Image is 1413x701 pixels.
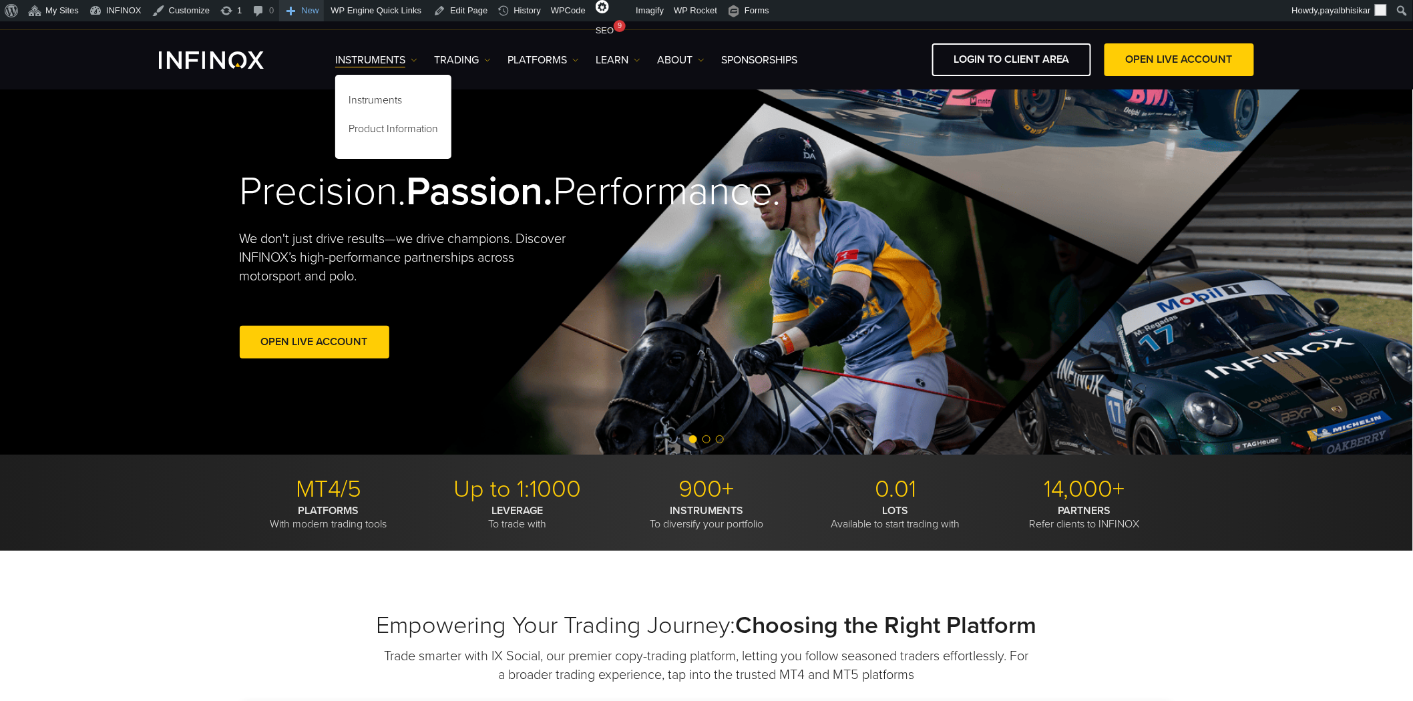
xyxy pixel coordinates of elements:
p: To diversify your portfolio [617,504,796,531]
strong: Choosing the Right Platform [736,611,1037,640]
a: Instruments [335,88,451,117]
a: Product Information [335,117,451,146]
span: Go to slide 1 [689,435,697,443]
strong: LEVERAGE [492,504,544,517]
a: LOGIN TO CLIENT AREA [932,43,1091,76]
a: OPEN LIVE ACCOUNT [1104,43,1254,76]
strong: Passion. [407,168,554,216]
span: Go to slide 2 [702,435,711,443]
p: Available to start trading with [806,504,985,531]
span: SEO [596,25,614,35]
p: Up to 1:1000 [428,475,607,504]
a: TRADING [434,52,491,68]
a: Open Live Account [240,326,389,359]
span: Go to slide 3 [716,435,724,443]
h2: Empowering Your Trading Journey: [239,611,1174,640]
a: SPONSORSHIPS [721,52,797,68]
a: Instruments [335,52,417,68]
p: 900+ [617,475,796,504]
p: 0.01 [806,475,985,504]
span: payalbhisikar [1320,5,1371,15]
p: With modern trading tools [239,504,418,531]
a: INFINOX Logo [159,51,295,69]
strong: PLATFORMS [298,504,359,517]
a: PLATFORMS [508,52,579,68]
p: We don't just drive results—we drive champions. Discover INFINOX’s high-performance partnerships ... [240,230,576,286]
p: Refer clients to INFINOX [995,504,1174,531]
p: 14,000+ [995,475,1174,504]
p: MT4/5 [239,475,418,504]
div: 9 [614,20,626,32]
strong: PARTNERS [1058,504,1111,517]
strong: INSTRUMENTS [670,504,743,517]
strong: LOTS [883,504,909,517]
h2: Precision. Performance. [240,168,660,216]
a: Learn [596,52,640,68]
p: To trade with [428,504,607,531]
p: Trade smarter with IX Social, our premier copy-trading platform, letting you follow seasoned trad... [383,647,1030,684]
a: ABOUT [657,52,704,68]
